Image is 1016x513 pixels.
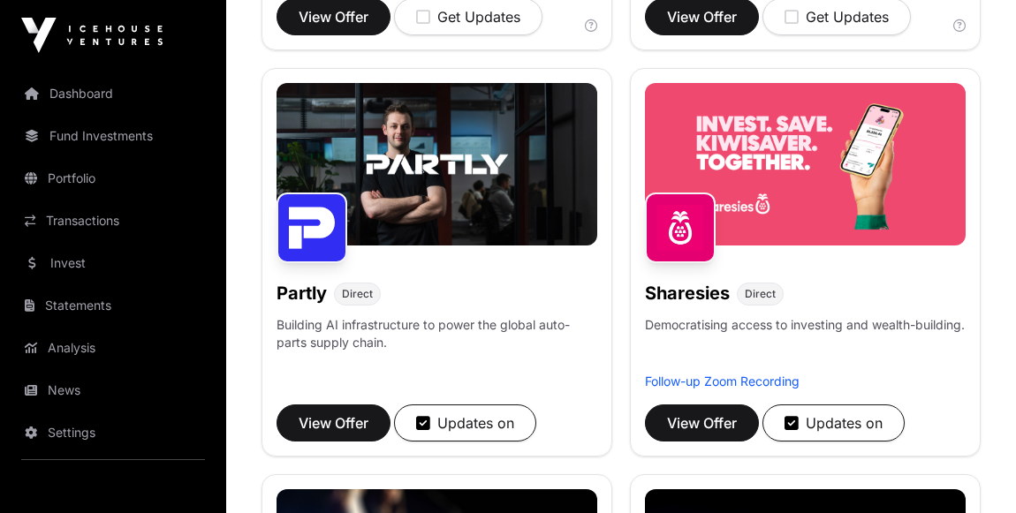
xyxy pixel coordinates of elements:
[14,201,212,240] a: Transactions
[277,404,390,441] button: View Offer
[14,117,212,155] a: Fund Investments
[277,316,597,373] p: Building AI infrastructure to power the global auto-parts supply chain.
[645,192,716,263] img: Sharesies
[645,404,759,441] button: View Offer
[645,281,730,306] h1: Sharesies
[14,328,212,367] a: Analysis
[299,412,368,434] span: View Offer
[762,404,905,441] button: Updates on
[667,6,737,27] span: View Offer
[14,413,212,452] a: Settings
[277,281,327,306] h1: Partly
[299,6,368,27] span: View Offer
[342,287,373,301] span: Direct
[416,6,520,27] div: Get Updates
[928,428,1016,513] iframe: Chat Widget
[394,404,536,441] button: Updates on
[14,244,212,283] a: Invest
[14,159,212,198] a: Portfolio
[21,18,163,53] img: Icehouse Ventures Logo
[667,412,737,434] span: View Offer
[14,74,212,113] a: Dashboard
[277,192,347,263] img: Partly
[785,6,889,27] div: Get Updates
[416,412,514,434] div: Updates on
[645,83,966,245] img: Sharesies-Banner.jpg
[785,412,883,434] div: Updates on
[745,287,776,301] span: Direct
[277,83,597,245] img: Partly-Banner.jpg
[645,316,965,373] p: Democratising access to investing and wealth-building.
[645,373,800,389] a: Follow-up Zoom Recording
[14,286,212,325] a: Statements
[14,371,212,410] a: News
